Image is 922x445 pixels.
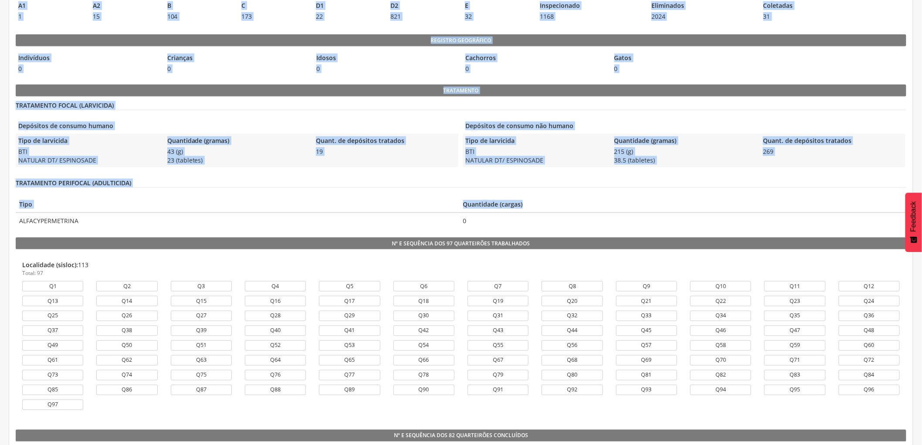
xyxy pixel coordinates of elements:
div: Q82 [690,370,751,380]
legend: Depósitos de consumo humano [16,122,458,132]
div: Q47 [764,326,825,336]
legend: Coletadas [761,1,769,11]
div: Q46 [690,326,751,336]
div: Q37 [22,326,83,336]
span: 19 [313,147,458,156]
div: Q9 [616,281,677,292]
span: 173 [239,12,309,21]
div: Q26 [96,311,157,321]
div: Q22 [690,296,751,306]
div: Q73 [22,370,83,380]
div: Q4 [245,281,306,292]
div: Q96 [839,385,900,395]
div: Q95 [764,385,825,395]
legend: E [462,1,532,11]
div: Q90 [393,385,454,395]
span: 0 [612,65,756,73]
span: 31 [761,12,769,21]
div: Q89 [319,385,380,395]
div: Q88 [245,385,306,395]
div: Q75 [171,370,232,380]
span: 15 [90,12,160,21]
legend: TRATAMENTO FOCAL (LARVICIDA) [16,101,906,110]
span: 0 [165,65,309,73]
div: Q11 [764,281,825,292]
div: Q74 [96,370,157,380]
button: Feedback - Mostrar pesquisa [905,193,922,252]
span: 1168 [537,12,644,21]
div: Q91 [468,385,529,395]
div: Q61 [22,355,83,366]
p: Total: 97 [22,269,900,277]
legend: Quantidade (gramas) [165,136,309,146]
div: Q55 [468,340,529,351]
span: BTI NATULAR DT/ ESPINOSADE [463,147,607,165]
div: Q45 [616,326,677,336]
div: Q58 [690,340,751,351]
div: Q30 [393,311,454,321]
div: 113 [22,261,900,277]
strong: Localidade (sisloc): [22,261,78,269]
div: Q52 [245,340,306,351]
legend: Quant. de depósitos tratados [760,136,905,146]
div: Q10 [690,281,751,292]
div: Q80 [542,370,603,380]
legend: Eliminados [649,1,756,11]
div: Q38 [96,326,157,336]
div: Q34 [690,311,751,321]
div: Q17 [319,296,380,306]
legend: Registro geográfico [16,34,906,47]
div: Q59 [764,340,825,351]
div: Q27 [171,311,232,321]
div: Q83 [764,370,825,380]
span: 2024 [649,12,756,21]
legend: Depósitos de consumo não humano [463,122,905,132]
legend: B [165,1,235,11]
legend: Gatos [612,54,756,64]
div: Q41 [319,326,380,336]
legend: Quantidade (gramas) [612,136,756,146]
div: Q64 [245,355,306,366]
div: Q29 [319,311,380,321]
legend: Quant. de depósitos tratados [313,136,458,146]
div: Q65 [319,355,380,366]
div: Q54 [393,340,454,351]
div: Q72 [839,355,900,366]
span: 215 (g) 38.5 (tabletes) [612,147,756,165]
span: 32 [462,12,532,21]
div: Q92 [542,385,603,395]
div: Q53 [319,340,380,351]
legend: Cachorros [463,54,607,64]
legend: Idosos [314,54,458,64]
div: Q39 [171,326,232,336]
div: Q77 [319,370,380,380]
div: Q66 [393,355,454,366]
legend: Crianças [165,54,309,64]
div: Q12 [839,281,900,292]
div: Q56 [542,340,603,351]
div: Q33 [616,311,677,321]
td: 0 [460,213,906,229]
div: Q40 [245,326,306,336]
legend: TRATAMENTO PERIFOCAL (ADULTICIDA) [16,179,906,188]
span: 22 [313,12,383,21]
span: 0 [16,65,160,73]
div: Q85 [22,385,83,395]
div: Q7 [468,281,529,292]
span: 104 [165,12,235,21]
legend: Tratamento [16,85,906,97]
div: Q67 [468,355,529,366]
div: Q81 [616,370,677,380]
div: Q19 [468,296,529,306]
div: Q3 [171,281,232,292]
div: Q68 [542,355,603,366]
legend: Indivíduos [16,54,160,64]
div: Q32 [542,311,603,321]
div: Q93 [616,385,677,395]
div: Q94 [690,385,751,395]
td: ALFACYPERMETRINA [16,213,460,229]
div: Q24 [839,296,900,306]
div: Q31 [468,311,529,321]
div: Q1 [22,281,83,292]
legend: A2 [90,1,160,11]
